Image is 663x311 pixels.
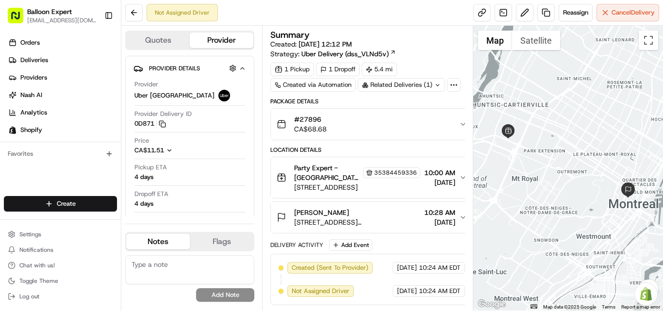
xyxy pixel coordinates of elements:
span: Provider [134,80,158,89]
span: Log out [19,293,39,300]
a: Shopify [4,122,121,138]
span: Provider Details [149,65,200,72]
span: 10:00 AM [424,168,455,178]
button: Provider [190,33,253,48]
span: [DATE] 12:12 PM [298,40,352,49]
span: Uber [GEOGRAPHIC_DATA] [134,91,215,100]
div: Delivery Activity [270,241,323,249]
button: 0D871 [134,119,166,128]
button: Chat with us! [4,259,117,272]
img: uber-new-logo.jpeg [218,90,230,101]
a: Open this area in Google Maps (opens a new window) [476,298,508,311]
span: Shopify [20,126,42,134]
button: CA$11.51 [134,146,220,155]
a: Orders [4,35,121,50]
span: [DATE] [397,287,417,295]
span: 10:24 AM EDT [419,287,461,295]
span: [DATE] [397,263,417,272]
span: Deliveries [20,56,48,65]
div: 5.4 mi [362,63,397,76]
a: Providers [4,70,121,85]
button: Keyboard shortcuts [530,304,537,309]
span: Dropoff ETA [134,190,168,198]
button: Toggle fullscreen view [639,31,658,50]
button: Reassign [559,4,593,21]
div: Related Deliveries (1) [358,78,445,92]
div: 4 days [134,173,153,181]
button: Flags [190,234,253,249]
button: #27896CA$68.68 [271,109,473,140]
a: Nash AI [4,87,121,103]
button: Settings [4,228,117,241]
div: Strategy: [270,49,396,59]
span: 10:28 AM [424,208,455,217]
span: Provider Delivery ID [134,110,192,118]
a: Deliveries [4,52,121,68]
span: Price [134,136,149,145]
span: Create [57,199,76,208]
span: Created: [270,39,352,49]
a: Analytics [4,105,121,120]
button: Provider Details [133,60,246,76]
span: Pickup ETA [134,163,167,172]
span: [DATE] [424,178,455,187]
span: #27896 [294,115,327,124]
button: Show satellite imagery [512,31,560,50]
span: [STREET_ADDRESS] [294,182,420,192]
a: Terms [602,304,615,310]
a: Created via Automation [270,78,356,92]
div: 4 days [134,199,153,208]
span: Not Assigned Driver [292,287,349,295]
span: CA$68.68 [294,124,327,134]
button: Notifications [4,243,117,257]
div: Location Details [270,146,473,154]
span: Chat with us! [19,262,55,269]
a: Report a map error [621,304,660,310]
div: Package Details [270,98,473,105]
button: [EMAIL_ADDRESS][DOMAIN_NAME] [27,16,97,24]
span: [DATE] [424,217,455,227]
span: Settings [19,230,41,238]
button: Log out [4,290,117,303]
h3: Summary [270,31,310,39]
div: 1 Pickup [270,63,314,76]
span: Party Expert - [GEOGRAPHIC_DATA] Store Employee [294,163,361,182]
span: Nash AI [20,91,42,99]
img: Google [476,298,508,311]
button: Quotes [126,33,190,48]
span: Providers [20,73,47,82]
button: Notes [126,234,190,249]
span: CA$11.51 [134,146,164,154]
span: [PERSON_NAME] [294,208,349,217]
button: CancelDelivery [597,4,659,21]
button: Map camera controls [639,279,658,299]
button: Show street map [478,31,512,50]
span: Toggle Theme [19,277,58,285]
span: Orders [20,38,40,47]
span: Reassign [563,8,588,17]
button: Balloon Expert[EMAIL_ADDRESS][DOMAIN_NAME] [4,4,100,27]
span: [STREET_ADDRESS] [STREET_ADDRESS] [294,217,420,227]
a: Uber Delivery (dss_VLNd5v) [301,49,396,59]
span: Created (Sent To Provider) [292,263,368,272]
button: Party Expert - [GEOGRAPHIC_DATA] Store Employee35384459336[STREET_ADDRESS]10:00 AM[DATE] [271,157,473,198]
div: Favorites [4,146,117,162]
button: Toggle Theme [4,274,117,288]
img: Shopify logo [9,126,17,134]
button: Add Event [329,239,372,251]
span: Notifications [19,246,53,254]
button: [PERSON_NAME][STREET_ADDRESS] [STREET_ADDRESS]10:28 AM[DATE] [271,202,473,233]
span: Uber Delivery (dss_VLNd5v) [301,49,389,59]
span: Analytics [20,108,47,117]
button: Create [4,196,117,212]
button: Balloon Expert [27,7,72,16]
span: 35384459336 [374,169,417,177]
span: 10:24 AM EDT [419,263,461,272]
span: Map data ©2025 Google [543,304,596,310]
span: Cancel Delivery [612,8,655,17]
div: 1 Dropoff [316,63,360,76]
